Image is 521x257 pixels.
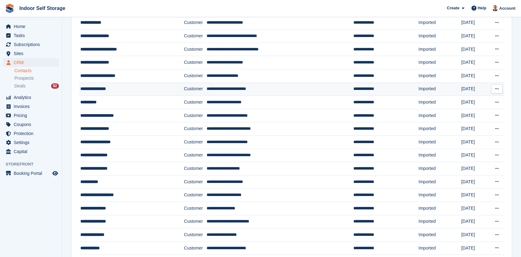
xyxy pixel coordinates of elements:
[5,4,14,13] img: stora-icon-8386f47178a22dfd0bd8f6a31ec36ba5ce8667c1dd55bd0f319d3a0aa187defe.svg
[418,241,461,255] td: Imported
[51,83,59,89] div: 92
[14,22,51,31] span: Home
[184,162,207,175] td: Customer
[492,5,498,11] img: Tim Bishop
[461,202,489,215] td: [DATE]
[3,129,59,138] a: menu
[3,58,59,67] a: menu
[184,241,207,255] td: Customer
[461,96,489,109] td: [DATE]
[184,109,207,122] td: Customer
[14,75,59,82] a: Prospects
[461,136,489,149] td: [DATE]
[418,175,461,189] td: Imported
[418,56,461,69] td: Imported
[478,5,486,11] span: Help
[461,30,489,43] td: [DATE]
[184,122,207,136] td: Customer
[14,147,51,156] span: Capital
[461,189,489,202] td: [DATE]
[499,5,515,12] span: Account
[3,102,59,111] a: menu
[418,43,461,56] td: Imported
[418,30,461,43] td: Imported
[418,228,461,242] td: Imported
[14,83,59,89] a: Deals 92
[461,69,489,83] td: [DATE]
[418,109,461,122] td: Imported
[418,96,461,109] td: Imported
[3,40,59,49] a: menu
[3,111,59,120] a: menu
[3,120,59,129] a: menu
[14,49,51,58] span: Sites
[461,16,489,30] td: [DATE]
[184,228,207,242] td: Customer
[184,175,207,189] td: Customer
[418,136,461,149] td: Imported
[418,202,461,215] td: Imported
[3,147,59,156] a: menu
[418,215,461,228] td: Imported
[184,82,207,96] td: Customer
[14,129,51,138] span: Protection
[447,5,459,11] span: Create
[418,16,461,30] td: Imported
[184,30,207,43] td: Customer
[184,56,207,69] td: Customer
[184,69,207,83] td: Customer
[3,138,59,147] a: menu
[418,69,461,83] td: Imported
[461,82,489,96] td: [DATE]
[14,138,51,147] span: Settings
[184,16,207,30] td: Customer
[14,31,51,40] span: Tasks
[418,189,461,202] td: Imported
[51,170,59,177] a: Preview store
[14,111,51,120] span: Pricing
[14,169,51,178] span: Booking Portal
[461,241,489,255] td: [DATE]
[14,102,51,111] span: Invoices
[418,162,461,175] td: Imported
[14,58,51,67] span: CRM
[14,75,34,81] span: Prospects
[461,149,489,162] td: [DATE]
[184,136,207,149] td: Customer
[184,215,207,228] td: Customer
[3,31,59,40] a: menu
[3,49,59,58] a: menu
[461,215,489,228] td: [DATE]
[184,189,207,202] td: Customer
[418,149,461,162] td: Imported
[3,169,59,178] a: menu
[184,202,207,215] td: Customer
[184,43,207,56] td: Customer
[14,120,51,129] span: Coupons
[461,56,489,69] td: [DATE]
[461,43,489,56] td: [DATE]
[14,83,26,89] span: Deals
[418,82,461,96] td: Imported
[461,175,489,189] td: [DATE]
[14,40,51,49] span: Subscriptions
[14,93,51,102] span: Analytics
[3,93,59,102] a: menu
[461,162,489,175] td: [DATE]
[184,149,207,162] td: Customer
[3,22,59,31] a: menu
[418,122,461,136] td: Imported
[14,68,59,74] a: Contacts
[461,122,489,136] td: [DATE]
[6,161,62,167] span: Storefront
[461,109,489,122] td: [DATE]
[17,3,68,13] a: Indoor Self Storage
[184,96,207,109] td: Customer
[461,228,489,242] td: [DATE]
